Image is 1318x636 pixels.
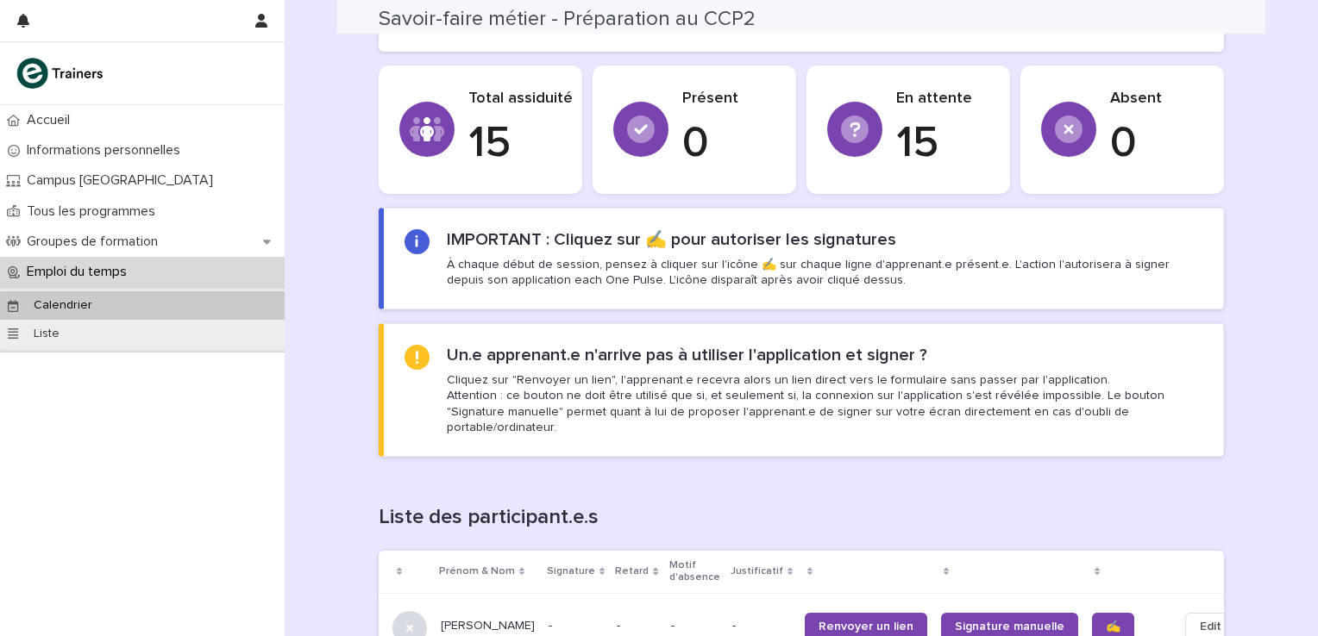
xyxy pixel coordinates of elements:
p: 0 [1110,118,1203,170]
p: - [549,619,603,633]
p: Absent [1110,90,1203,109]
p: À chaque début de session, pensez à cliquer sur l'icône ✍️ sur chaque ligne d'apprenant.e présent... [447,257,1202,288]
p: [PERSON_NAME] [441,619,535,633]
p: Calendrier [20,298,106,313]
p: Signature [547,562,595,581]
p: - [671,619,719,633]
p: Tous les programmes [20,203,169,220]
p: Liste [20,327,73,341]
span: ✍️ [1106,620,1120,633]
p: Retard [615,562,649,581]
p: 15 [468,118,573,170]
span: Signature manuelle [955,620,1064,633]
p: Cliquez sur "Renvoyer un lien", l'apprenant.e recevra alors un lien direct vers le formulaire san... [447,372,1202,435]
p: Prénom & Nom [439,562,515,581]
p: Groupes de formation [20,234,172,250]
p: Justificatif [731,562,783,581]
p: Présent [682,90,775,109]
p: Motif d'absence [669,556,720,588]
p: - [617,615,624,633]
p: 0 [682,118,775,170]
h1: Liste des participant.e.s [379,505,1224,530]
p: - [732,619,791,633]
p: Informations personnelles [20,142,194,159]
img: K0CqGN7SDeD6s4JG8KQk [14,56,109,90]
h2: Un.e apprenant.e n'arrive pas à utiliser l'application et signer ? [447,345,927,365]
h2: Savoir-faire métier - Préparation au CCP2 [379,7,756,32]
p: Campus [GEOGRAPHIC_DATA] [20,172,227,189]
h2: IMPORTANT : Cliquez sur ✍️ pour autoriser les signatures [447,229,896,250]
p: Emploi du temps [20,264,141,280]
span: Renvoyer un lien [819,620,913,633]
span: Edit [1200,618,1221,635]
p: Accueil [20,112,84,128]
p: 15 [896,118,989,170]
p: En attente [896,90,989,109]
p: Total assiduité [468,90,573,109]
